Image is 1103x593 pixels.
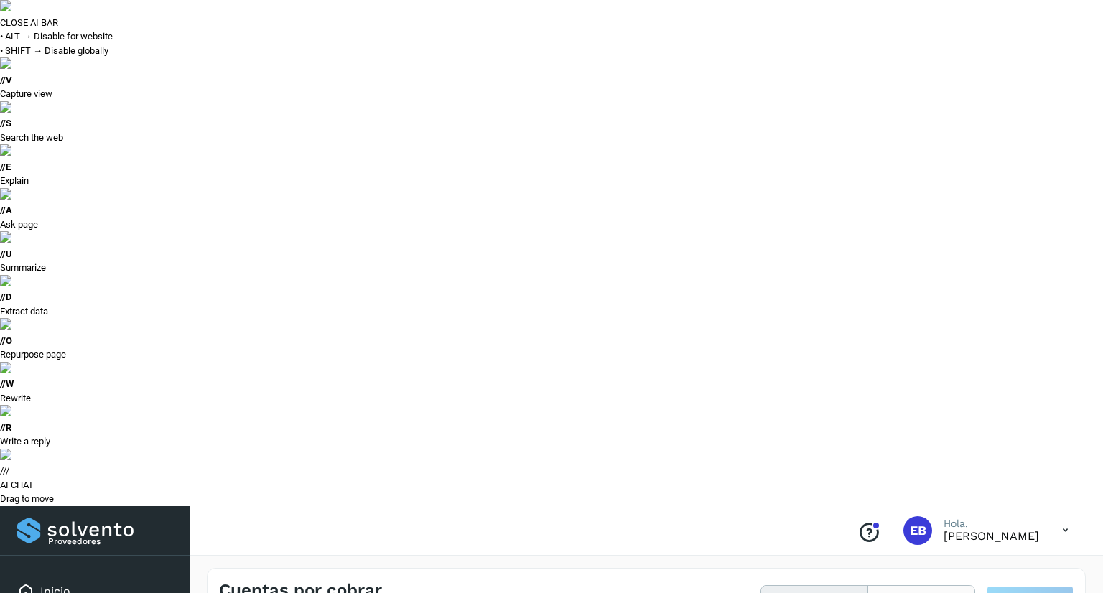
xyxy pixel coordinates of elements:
[944,518,1039,530] p: Hola,
[48,536,172,546] p: Proveedores
[944,529,1039,543] p: ERICK BOHORQUEZ MORENO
